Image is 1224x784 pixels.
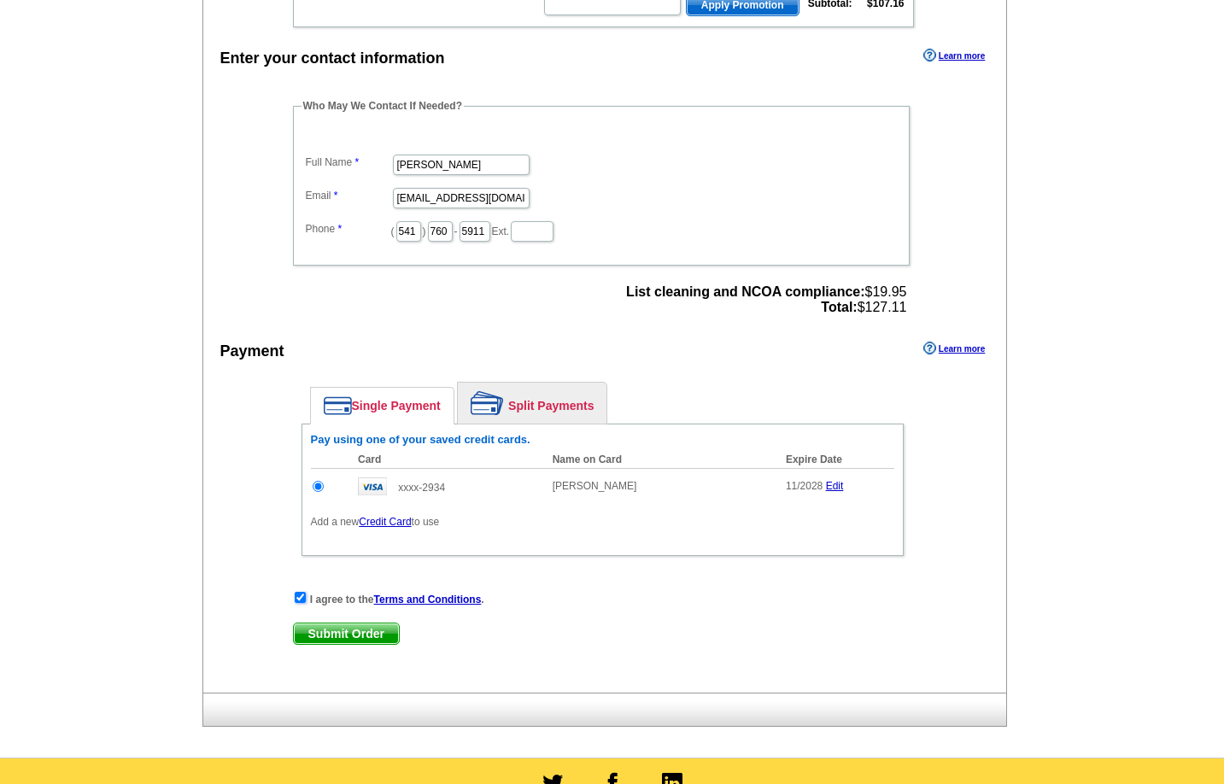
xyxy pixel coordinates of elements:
iframe: LiveChat chat widget [882,387,1224,784]
span: [PERSON_NAME] [553,480,637,492]
div: Enter your contact information [220,47,445,70]
th: Name on Card [544,451,777,469]
a: Learn more [923,342,985,355]
label: Full Name [306,155,391,170]
legend: Who May We Contact If Needed? [302,98,464,114]
a: Single Payment [311,388,454,424]
a: Credit Card [359,516,411,528]
span: xxxx-2934 [398,482,445,494]
p: Add a new to use [311,514,894,529]
th: Expire Date [777,451,894,469]
img: split-payment.png [471,391,504,415]
img: single-payment.png [324,396,352,415]
strong: Total: [821,300,857,314]
a: Split Payments [458,383,606,424]
span: $19.95 $127.11 [626,284,906,315]
div: Payment [220,340,284,363]
a: Terms and Conditions [374,594,482,606]
img: visa.gif [358,477,387,495]
a: Learn more [923,49,985,62]
label: Email [306,188,391,203]
strong: I agree to the . [310,594,484,606]
a: Edit [826,480,844,492]
span: 11/2028 [786,480,823,492]
label: Phone [306,221,391,237]
dd: ( ) - Ext. [302,217,901,243]
span: Submit Order [294,623,399,644]
strong: List cleaning and NCOA compliance: [626,284,864,299]
th: Card [349,451,544,469]
h6: Pay using one of your saved credit cards. [311,433,894,447]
